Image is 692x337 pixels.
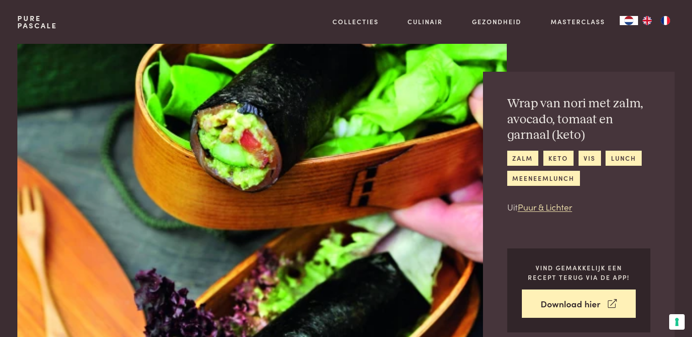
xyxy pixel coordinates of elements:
a: Download hier [522,290,636,318]
a: EN [638,16,656,25]
a: Culinair [408,17,443,26]
button: Uw voorkeuren voor toestemming voor trackingtechnologieën [669,314,685,330]
ul: Language list [638,16,675,25]
img: Wrap van nori met zalm, avocado, tomaat en garnaal (keto) [17,44,506,337]
a: FR [656,16,675,25]
div: Language [620,16,638,25]
a: Gezondheid [472,17,521,26]
a: keto [543,151,574,166]
a: vis [579,151,601,166]
a: zalm [507,151,538,166]
p: Uit [507,200,650,214]
p: Vind gemakkelijk een recept terug via de app! [522,263,636,282]
a: NL [620,16,638,25]
a: Masterclass [551,17,605,26]
a: lunch [606,151,641,166]
a: meeneemlunch [507,171,580,186]
aside: Language selected: Nederlands [620,16,675,25]
a: Puur & Lichter [518,200,572,213]
h2: Wrap van nori met zalm, avocado, tomaat en garnaal (keto) [507,96,650,143]
a: Collecties [333,17,379,26]
a: PurePascale [17,15,57,29]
